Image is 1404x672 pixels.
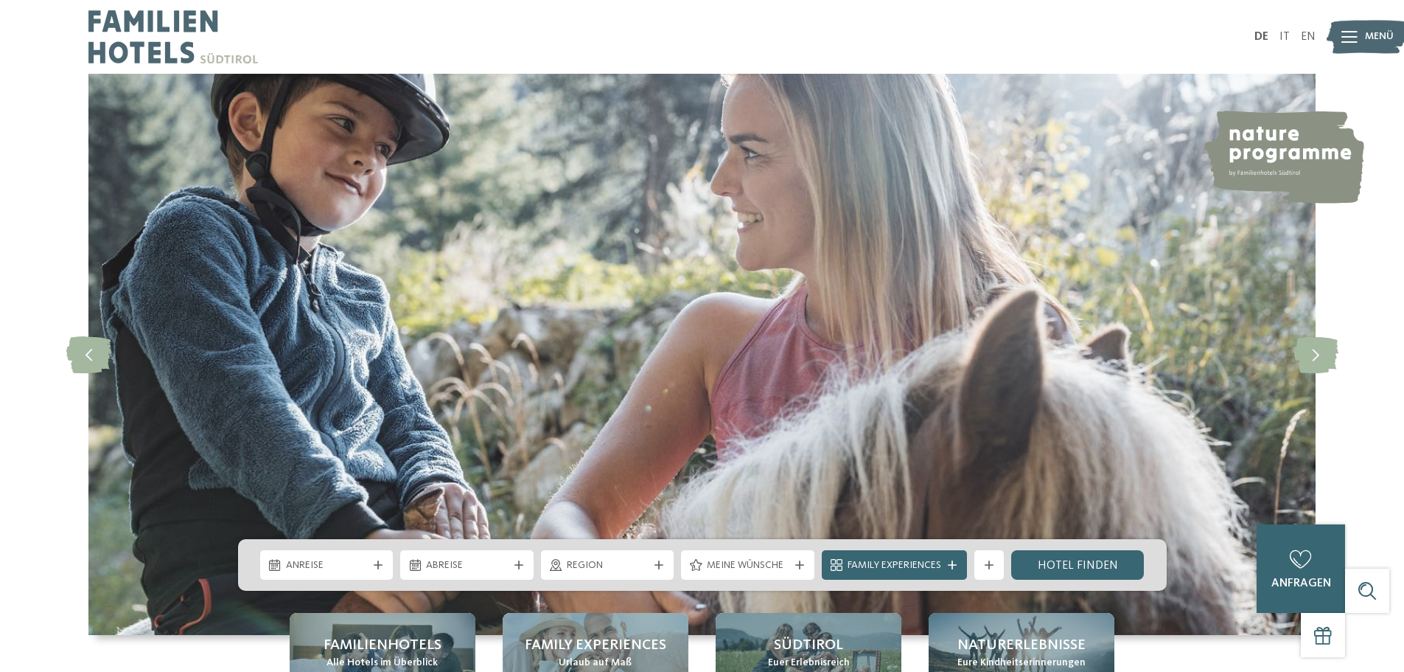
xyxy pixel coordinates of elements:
a: IT [1279,31,1290,43]
img: nature programme by Familienhotels Südtirol [1202,111,1364,204]
span: Südtirol [774,635,843,656]
span: anfragen [1271,578,1331,589]
span: Abreise [426,558,508,573]
a: Hotel finden [1011,550,1145,580]
a: anfragen [1257,524,1345,613]
span: Familienhotels [324,635,441,656]
span: Family Experiences [525,635,666,656]
span: Family Experiences [848,558,941,573]
span: Naturerlebnisse [957,635,1086,656]
span: Meine Wünsche [707,558,789,573]
span: Urlaub auf Maß [559,656,632,671]
a: EN [1301,31,1316,43]
span: Menü [1365,30,1394,44]
img: Familienhotels Südtirol: The happy family places [88,74,1316,635]
span: Eure Kindheitserinnerungen [957,656,1086,671]
span: Region [567,558,649,573]
span: Alle Hotels im Überblick [326,656,438,671]
span: Anreise [286,558,368,573]
span: Euer Erlebnisreich [768,656,850,671]
a: DE [1254,31,1268,43]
